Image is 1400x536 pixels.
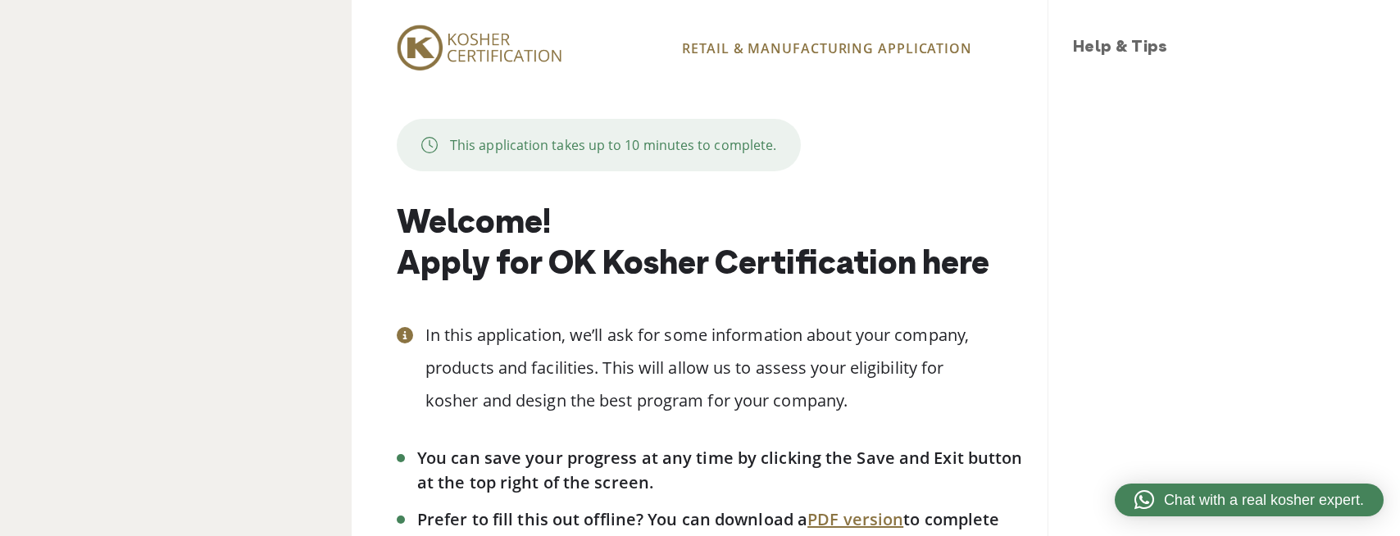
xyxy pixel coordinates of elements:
a: PDF version [807,508,903,530]
p: In this application, we’ll ask for some information about your company, products and facilities. ... [425,319,1023,417]
span: Chat with a real kosher expert. [1164,489,1364,511]
p: RETAIL & MANUFACTURING APPLICATION [682,39,1023,58]
h1: Welcome! Apply for OK Kosher Certification here [397,204,1023,286]
p: This application takes up to 10 minutes to complete. [450,135,776,155]
a: Chat with a real kosher expert. [1115,484,1384,516]
h3: Help & Tips [1073,36,1384,61]
li: You can save your progress at any time by clicking the Save and Exit button at the top right of t... [417,446,1023,495]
